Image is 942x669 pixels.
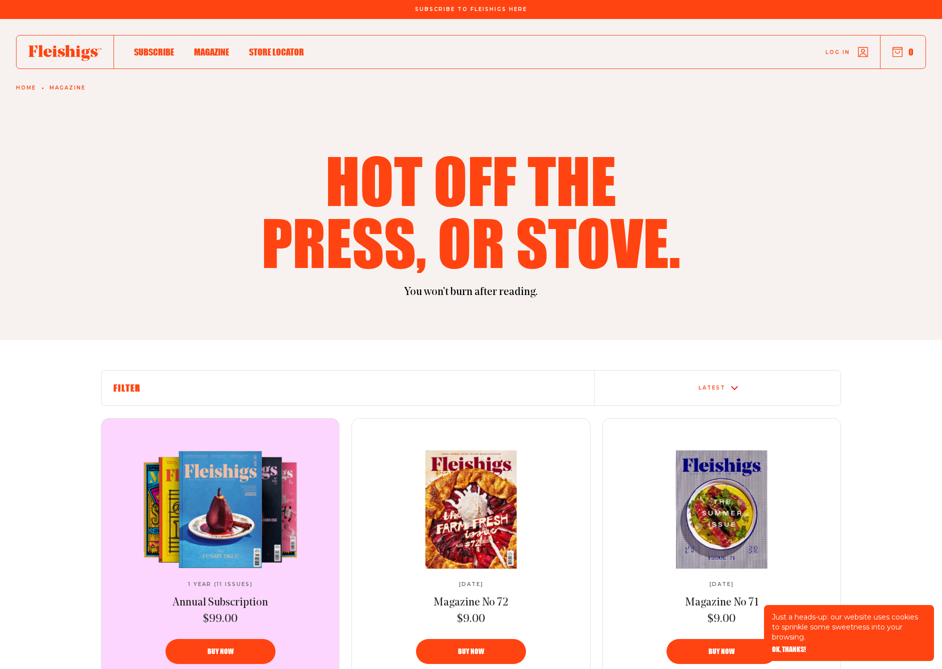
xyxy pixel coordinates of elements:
[413,6,529,11] a: Subscribe To Fleishigs Here
[203,612,237,627] span: $99.00
[101,285,841,300] p: You won't burn after reading.
[137,450,304,568] a: Annual SubscriptionAnnual Subscription
[194,46,229,57] span: Magazine
[16,85,36,91] a: Home
[387,450,555,568] img: Magazine No 72
[457,612,485,627] span: $9.00
[698,385,725,391] div: Latest
[49,85,85,91] a: Magazine
[825,47,868,57] a: Log in
[249,45,304,58] a: Store locator
[415,6,527,12] span: Subscribe To Fleishigs Here
[772,646,806,653] button: OK, THANKS!
[207,648,233,655] span: Buy now
[194,45,229,58] a: Magazine
[707,612,735,627] span: $9.00
[638,450,805,568] img: Magazine No 71
[433,595,508,610] a: Magazine No 72
[892,46,913,57] button: 0
[249,46,304,57] span: Store locator
[172,595,268,610] a: Annual Subscription
[188,581,253,587] span: 1 Year (11 Issues)
[709,581,734,587] span: [DATE]
[459,581,483,587] span: [DATE]
[772,612,926,642] p: Just a heads-up: our website uses cookies to sprinkle some sweetness into your browsing.
[666,639,776,664] button: Buy now
[825,48,850,56] span: Log in
[708,648,734,655] span: Buy now
[172,597,268,608] span: Annual Subscription
[137,450,304,568] img: Annual Subscription
[433,597,508,608] span: Magazine No 72
[165,639,275,664] button: Buy now
[685,597,758,608] span: Magazine No 71
[134,46,174,57] span: Subscribe
[113,382,582,393] h6: Filter
[134,45,174,58] a: Subscribe
[416,639,526,664] button: Buy now
[255,149,687,273] h1: Hot off the press, or stove.
[638,450,805,568] a: Magazine No 71Magazine No 71
[458,648,484,655] span: Buy now
[387,450,554,568] a: Magazine No 72Magazine No 72
[685,595,758,610] a: Magazine No 71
